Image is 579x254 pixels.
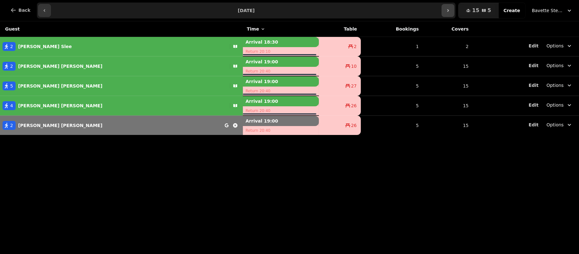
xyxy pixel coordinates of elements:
button: Options [543,119,576,131]
button: Time [247,26,265,32]
span: Back [18,8,31,12]
td: 5 [361,96,423,116]
button: Bavette Steakhouse - [PERSON_NAME] [528,5,576,16]
p: Arrival 19:00 [243,116,319,126]
td: 5 [361,116,423,135]
p: [PERSON_NAME] Slee [18,43,72,50]
span: 4 [10,102,13,109]
button: Options [543,60,576,71]
td: 15 [423,96,472,116]
p: [PERSON_NAME] [PERSON_NAME] [18,102,102,109]
td: 15 [423,116,472,135]
span: Edit [529,63,539,68]
p: Return 20:40 [243,106,319,115]
p: [PERSON_NAME] [PERSON_NAME] [18,83,102,89]
span: Time [247,26,259,32]
span: Edit [529,103,539,107]
td: 15 [423,56,472,76]
button: Back [5,3,36,18]
th: Bookings [361,21,423,37]
span: Edit [529,83,539,88]
button: Options [543,99,576,111]
button: Options [543,80,576,91]
p: Arrival 18:30 [243,37,319,47]
p: Return 20:10 [243,47,319,56]
p: Arrival 19:00 [243,76,319,87]
button: 155 [458,3,499,18]
td: 15 [423,76,472,96]
th: Covers [423,21,472,37]
span: 2 [10,63,13,69]
span: Options [547,82,564,88]
span: 10 [351,63,357,69]
span: 5 [488,8,491,13]
span: Options [547,122,564,128]
span: Edit [529,123,539,127]
button: Options [543,40,576,52]
span: 5 [10,83,13,89]
td: 5 [361,56,423,76]
span: Create [504,8,520,13]
p: Arrival 19:00 [243,57,319,67]
span: Bavette Steakhouse - [PERSON_NAME] [532,7,564,14]
p: [PERSON_NAME] [PERSON_NAME] [18,63,102,69]
button: Edit [529,43,539,49]
p: Return 20:40 [243,87,319,95]
span: 2 [10,122,13,129]
span: 26 [351,102,357,109]
p: Return 20:40 [243,67,319,76]
p: [PERSON_NAME] [PERSON_NAME] [18,122,102,129]
th: Table [319,21,361,37]
button: Edit [529,122,539,128]
span: 2 [10,43,13,50]
button: Edit [529,102,539,108]
span: 15 [472,8,479,13]
button: Edit [529,82,539,88]
button: Create [499,3,525,18]
span: Options [547,43,564,49]
span: Options [547,102,564,108]
span: 27 [351,83,357,89]
span: 26 [351,122,357,129]
td: 5 [361,76,423,96]
td: 2 [423,37,472,57]
span: 2 [354,43,357,50]
span: Edit [529,44,539,48]
p: Arrival 19:00 [243,96,319,106]
td: 1 [361,37,423,57]
p: Return 20:40 [243,126,319,135]
button: Edit [529,62,539,69]
span: Options [547,62,564,69]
